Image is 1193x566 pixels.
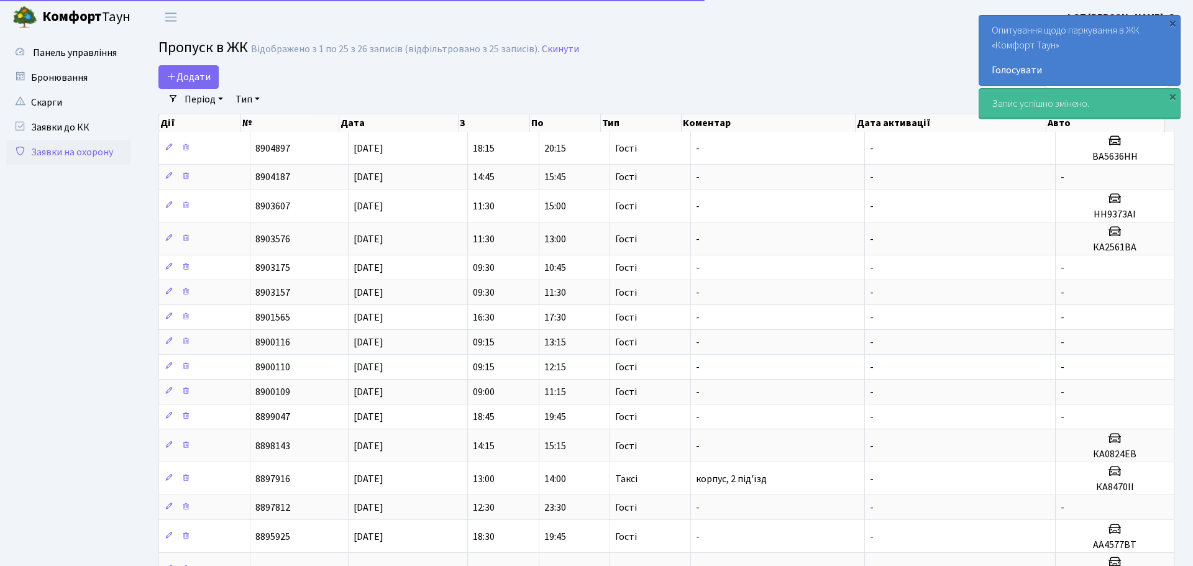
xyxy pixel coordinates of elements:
span: - [1061,170,1064,184]
span: Гості [615,532,637,542]
span: - [870,360,874,374]
h5: ВА5636НН [1061,151,1169,163]
span: 13:00 [544,232,566,246]
span: 13:00 [473,472,495,486]
span: - [696,199,700,213]
span: 15:45 [544,170,566,184]
span: - [870,286,874,299]
span: 8900110 [255,360,290,374]
span: 8900109 [255,385,290,399]
span: 11:30 [473,232,495,246]
span: Гості [615,313,637,322]
h5: НН9373АІ [1061,209,1169,221]
span: [DATE] [354,199,383,213]
span: Гості [615,234,637,244]
span: 12:30 [473,501,495,514]
span: 14:00 [544,472,566,486]
span: 15:00 [544,199,566,213]
span: 14:15 [473,439,495,453]
span: 09:30 [473,261,495,275]
span: [DATE] [354,385,383,399]
th: Авто [1046,114,1165,132]
span: Таксі [615,474,638,484]
div: × [1166,17,1179,29]
span: 8904897 [255,142,290,155]
span: 16:30 [473,311,495,324]
span: - [1061,385,1064,399]
span: Гості [615,201,637,211]
span: 8897916 [255,472,290,486]
span: - [696,335,700,349]
a: Заявки до КК [6,115,130,140]
span: 8899047 [255,410,290,424]
span: [DATE] [354,472,383,486]
div: Запис успішно змінено. [979,89,1180,119]
span: [DATE] [354,311,383,324]
span: - [870,472,874,486]
b: ФОП [PERSON_NAME]. О. [1065,11,1178,24]
span: Гості [615,263,637,273]
h5: КА8470ІІ [1061,482,1169,493]
span: 8903607 [255,199,290,213]
span: 8898143 [255,439,290,453]
th: По [530,114,601,132]
span: - [696,286,700,299]
span: 09:00 [473,385,495,399]
span: - [1061,261,1064,275]
span: - [870,335,874,349]
span: Панель управління [33,46,117,60]
span: - [870,232,874,246]
span: 18:30 [473,530,495,544]
span: - [696,360,700,374]
img: logo.png [12,5,37,30]
span: Гості [615,172,637,182]
span: 09:30 [473,286,495,299]
span: 13:15 [544,335,566,349]
span: - [870,501,874,514]
b: Комфорт [42,7,102,27]
div: × [1166,90,1179,103]
span: Гості [615,288,637,298]
span: [DATE] [354,286,383,299]
span: 20:15 [544,142,566,155]
span: 23:30 [544,501,566,514]
h5: КА0824ЕВ [1061,449,1169,460]
span: 18:15 [473,142,495,155]
span: [DATE] [354,501,383,514]
span: - [870,311,874,324]
span: - [870,530,874,544]
span: 8903157 [255,286,290,299]
span: 18:45 [473,410,495,424]
span: 11:30 [473,199,495,213]
div: Відображено з 1 по 25 з 26 записів (відфільтровано з 25 записів). [251,43,539,55]
button: Переключити навігацію [155,7,186,27]
span: - [870,385,874,399]
span: - [870,170,874,184]
span: [DATE] [354,142,383,155]
span: 09:15 [473,335,495,349]
span: 11:30 [544,286,566,299]
span: [DATE] [354,410,383,424]
span: - [1061,360,1064,374]
span: - [1061,335,1064,349]
span: 8903576 [255,232,290,246]
span: - [1061,311,1064,324]
span: Гості [615,441,637,451]
th: № [241,114,339,132]
span: - [870,439,874,453]
a: Скарги [6,90,130,115]
span: [DATE] [354,530,383,544]
span: Гості [615,337,637,347]
span: [DATE] [354,261,383,275]
span: Гості [615,387,637,397]
span: Гості [615,503,637,513]
span: 8900116 [255,335,290,349]
span: - [696,170,700,184]
span: 15:15 [544,439,566,453]
span: 14:45 [473,170,495,184]
span: 19:45 [544,530,566,544]
span: - [870,410,874,424]
span: - [696,142,700,155]
th: Тип [601,114,682,132]
span: - [1061,410,1064,424]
